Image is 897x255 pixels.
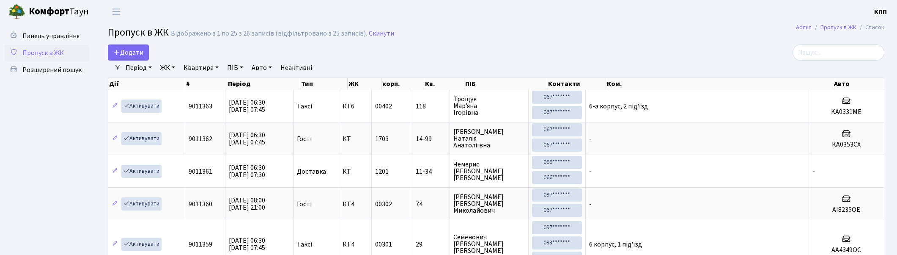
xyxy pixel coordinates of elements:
span: 118 [416,103,446,110]
span: 9011361 [189,167,212,176]
span: 9011359 [189,240,212,249]
a: Активувати [121,197,162,211]
th: Кв. [424,78,465,90]
a: ПІБ [224,61,247,75]
span: Гості [297,136,312,142]
a: Пропуск в ЖК [4,44,89,61]
li: Список [856,23,884,32]
a: Додати [108,44,149,61]
span: - [589,200,592,209]
nav: breadcrumb [783,19,897,36]
th: Дії [108,78,185,90]
span: 00301 [375,240,392,249]
a: Авто [248,61,275,75]
a: Неактивні [277,61,315,75]
span: [DATE] 06:30 [DATE] 07:30 [229,163,265,180]
img: logo.png [8,3,25,20]
h5: KA0331ME [812,108,881,116]
span: 9011363 [189,102,212,111]
span: 74 [416,201,446,208]
span: [DATE] 06:30 [DATE] 07:45 [229,130,265,147]
span: 1201 [375,167,389,176]
a: Розширений пошук [4,61,89,78]
span: Семенович [PERSON_NAME] [PERSON_NAME] [453,234,525,254]
span: Таксі [297,241,312,248]
a: Активувати [121,165,162,178]
a: Admin [796,23,812,32]
a: Період [122,61,155,75]
span: 9011360 [189,200,212,209]
a: Панель управління [4,28,89,44]
span: - [589,167,592,176]
span: Доставка [297,168,326,175]
a: Пропуск в ЖК [820,23,856,32]
a: Квартира [180,61,222,75]
span: Панель управління [22,31,80,41]
a: Активувати [121,100,162,113]
th: Контакти [547,78,606,90]
span: - [812,167,815,176]
span: 6 корпус, 1 під'їзд [589,240,642,249]
th: Період [227,78,300,90]
button: Переключити навігацію [106,5,127,19]
input: Пошук... [793,44,884,61]
span: [PERSON_NAME] Наталія Анатоліївна [453,128,525,149]
th: Тип [300,78,348,90]
span: 1703 [375,134,389,144]
a: ЖК [157,61,178,75]
span: КТ4 [343,201,368,208]
h5: AI8235OE [812,206,881,214]
span: - [589,134,592,144]
a: КПП [874,7,887,17]
span: Пропуск в ЖК [22,48,64,58]
span: Таксі [297,103,312,110]
span: 29 [416,241,446,248]
b: Комфорт [29,5,69,18]
th: ПІБ [464,78,547,90]
span: Чемерис [PERSON_NAME] [PERSON_NAME] [453,161,525,181]
span: [DATE] 06:30 [DATE] 07:45 [229,98,265,114]
span: Додати [113,48,143,57]
span: Трощук Мар'яна Ігорівна [453,96,525,116]
h5: КА0353СХ [812,141,881,149]
span: [DATE] 08:00 [DATE] 21:00 [229,196,265,212]
h5: АА4349ОС [812,246,881,254]
b: КПП [874,7,887,17]
span: Таун [29,5,89,19]
span: 00402 [375,102,392,111]
span: 14-99 [416,136,446,142]
span: [DATE] 06:30 [DATE] 07:45 [229,236,265,252]
th: Ком. [606,78,833,90]
span: Розширений пошук [22,65,82,75]
th: корп. [381,78,424,90]
span: 9011362 [189,134,212,144]
span: КТ6 [343,103,368,110]
span: КТ4 [343,241,368,248]
a: Скинути [369,30,394,38]
th: ЖК [348,78,382,90]
a: Активувати [121,238,162,251]
span: КТ [343,168,368,175]
div: Відображено з 1 по 25 з 26 записів (відфільтровано з 25 записів). [171,30,367,38]
th: Авто [833,78,885,90]
span: Пропуск в ЖК [108,25,169,40]
span: 00302 [375,200,392,209]
th: # [185,78,227,90]
span: [PERSON_NAME] [PERSON_NAME] Миколайович [453,194,525,214]
span: КТ [343,136,368,142]
a: Активувати [121,132,162,145]
span: Гості [297,201,312,208]
span: 6-а корпус, 2 під'їзд [589,102,648,111]
span: 11-34 [416,168,446,175]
